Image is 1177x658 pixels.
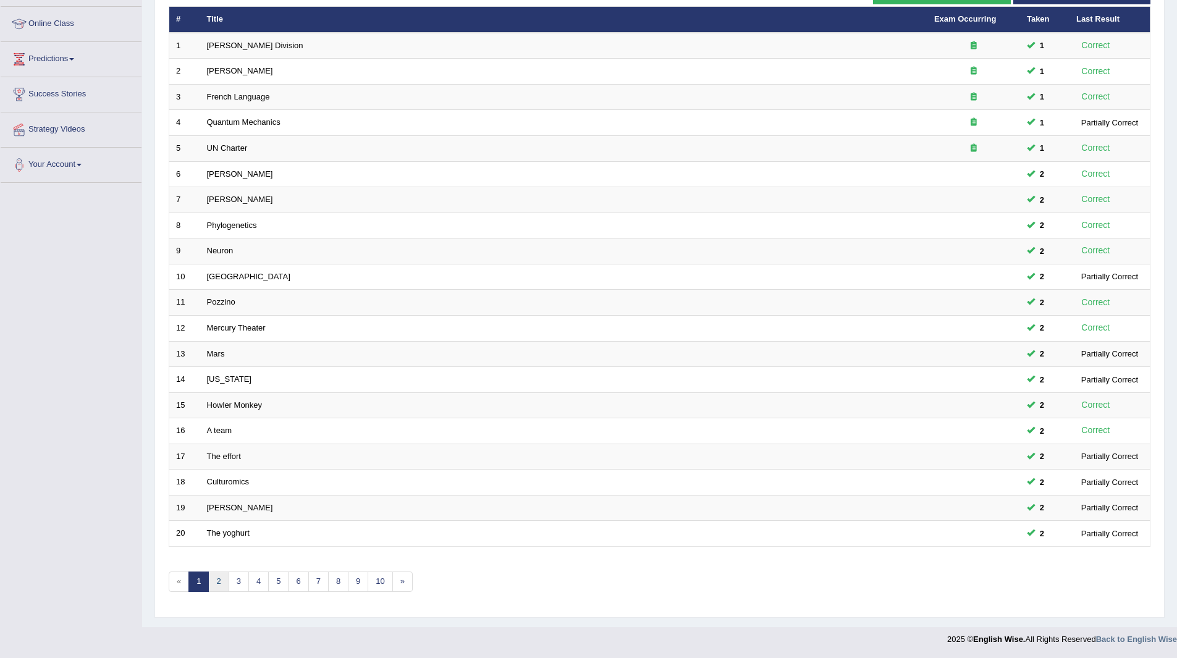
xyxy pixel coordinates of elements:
span: « [169,572,189,592]
div: Partially Correct [1076,116,1143,129]
span: You can still take this question [1035,219,1049,232]
div: Correct [1076,321,1115,335]
a: 1 [188,572,209,592]
span: You can still take this question [1035,321,1049,334]
span: You can still take this question [1035,527,1049,540]
span: You can still take this question [1035,373,1049,386]
a: [PERSON_NAME] Division [207,41,303,50]
a: The yoghurt [207,528,250,538]
th: # [169,7,200,33]
a: » [392,572,413,592]
td: 7 [169,187,200,213]
div: Exam occurring question [934,40,1013,52]
div: Partially Correct [1076,450,1143,463]
div: Partially Correct [1076,501,1143,514]
td: 17 [169,444,200,470]
div: Exam occurring question [934,91,1013,103]
div: Correct [1076,243,1115,258]
span: You can still take this question [1035,450,1049,463]
span: You can still take this question [1035,193,1049,206]
td: 1 [169,33,200,59]
td: 6 [169,161,200,187]
a: Online Class [1,7,141,38]
a: French Language [207,92,270,101]
a: Success Stories [1,77,141,108]
div: Partially Correct [1076,347,1143,360]
a: [PERSON_NAME] [207,195,273,204]
a: 9 [348,572,368,592]
a: Mars [207,349,225,358]
div: Correct [1076,38,1115,53]
td: 19 [169,495,200,521]
div: Correct [1076,141,1115,155]
a: Predictions [1,42,141,73]
a: 5 [268,572,289,592]
td: 4 [169,110,200,136]
a: Howler Monkey [207,400,263,410]
span: You can still take this question [1035,39,1049,52]
a: 4 [248,572,269,592]
a: Exam Occurring [934,14,996,23]
td: 11 [169,290,200,316]
div: Partially Correct [1076,373,1143,386]
a: [US_STATE] [207,374,251,384]
span: You can still take this question [1035,501,1049,514]
div: Correct [1076,398,1115,412]
a: Pozzino [207,297,235,306]
th: Taken [1020,7,1069,33]
a: Quantum Mechanics [207,117,281,127]
a: 6 [288,572,308,592]
a: Phylogenetics [207,221,257,230]
a: [PERSON_NAME] [207,66,273,75]
td: 14 [169,367,200,393]
span: You can still take this question [1035,424,1049,437]
td: 12 [169,315,200,341]
a: Back to English Wise [1096,635,1177,644]
a: 10 [368,572,392,592]
span: You can still take this question [1035,167,1049,180]
div: Exam occurring question [934,143,1013,154]
td: 5 [169,136,200,162]
div: Exam occurring question [934,117,1013,129]
th: Title [200,7,927,33]
div: Correct [1076,423,1115,437]
span: You can still take this question [1035,245,1049,258]
td: 2 [169,59,200,85]
div: Correct [1076,218,1115,232]
div: Correct [1076,90,1115,104]
td: 8 [169,213,200,238]
td: 15 [169,392,200,418]
a: The effort [207,452,241,461]
a: [PERSON_NAME] [207,169,273,179]
div: Correct [1076,64,1115,78]
div: Correct [1076,192,1115,206]
a: Strategy Videos [1,112,141,143]
a: 7 [308,572,329,592]
span: You can still take this question [1035,270,1049,283]
div: Correct [1076,295,1115,310]
a: Mercury Theater [207,323,266,332]
td: 13 [169,341,200,367]
a: 3 [229,572,249,592]
td: 9 [169,238,200,264]
span: You can still take this question [1035,141,1049,154]
td: 3 [169,84,200,110]
a: UN Charter [207,143,248,153]
span: You can still take this question [1035,65,1049,78]
a: 2 [208,572,229,592]
span: You can still take this question [1035,116,1049,129]
td: 16 [169,418,200,444]
th: Last Result [1069,7,1150,33]
a: A team [207,426,232,435]
div: Partially Correct [1076,270,1143,283]
a: Neuron [207,246,234,255]
span: You can still take this question [1035,476,1049,489]
div: Partially Correct [1076,476,1143,489]
td: 18 [169,470,200,496]
td: 20 [169,521,200,547]
span: You can still take this question [1035,296,1049,309]
span: You can still take this question [1035,347,1049,360]
a: 8 [328,572,348,592]
div: Exam occurring question [934,65,1013,77]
